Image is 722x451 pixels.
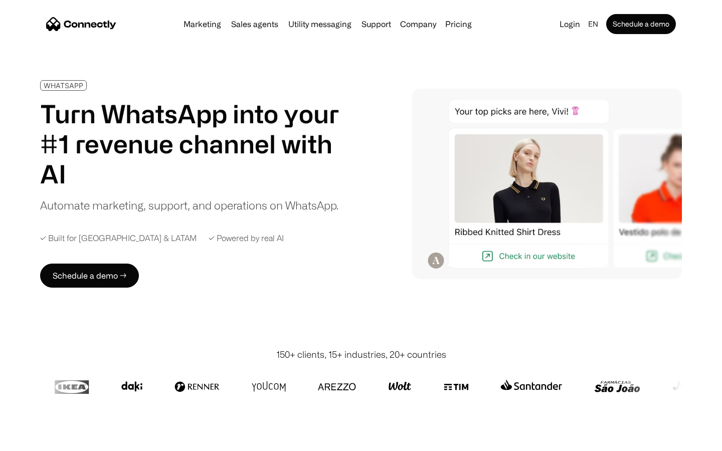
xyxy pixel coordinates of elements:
[227,20,282,28] a: Sales agents
[400,17,436,31] div: Company
[357,20,395,28] a: Support
[606,14,676,34] a: Schedule a demo
[397,17,439,31] div: Company
[584,17,604,31] div: en
[40,264,139,288] a: Schedule a demo →
[284,20,355,28] a: Utility messaging
[40,197,338,213] div: Automate marketing, support, and operations on WhatsApp.
[10,432,60,447] aside: Language selected: English
[46,17,116,32] a: home
[209,234,284,243] div: ✓ Powered by real AI
[40,99,351,189] h1: Turn WhatsApp into your #1 revenue channel with AI
[179,20,225,28] a: Marketing
[44,82,83,89] div: WHATSAPP
[40,234,197,243] div: ✓ Built for [GEOGRAPHIC_DATA] & LATAM
[20,433,60,447] ul: Language list
[276,348,446,361] div: 150+ clients, 15+ industries, 20+ countries
[556,17,584,31] a: Login
[588,17,598,31] div: en
[441,20,476,28] a: Pricing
